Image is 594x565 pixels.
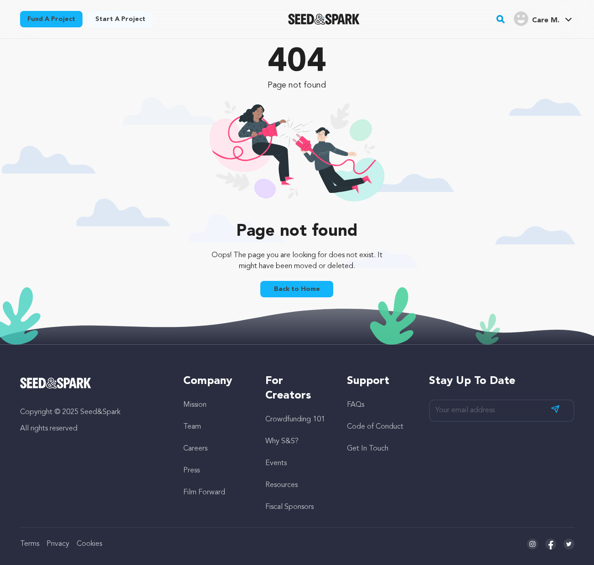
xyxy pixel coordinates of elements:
[183,374,247,389] h5: Company
[514,11,559,26] div: Care M.'s Profile
[20,540,39,548] a: Terms
[88,11,153,27] a: Start a project
[347,374,410,389] h5: Support
[205,250,389,272] p: Oops! The page you are looking for does not exist. It might have been moved or deleted.
[347,445,388,452] a: Get In Touch
[205,223,389,241] p: Page not found
[512,10,574,26] a: Care M.'s Profile
[265,438,299,445] a: Why S&S?
[20,378,165,389] a: Seed&Spark Homepage
[265,416,325,423] a: Crowdfunding 101
[514,11,528,26] img: user.png
[288,14,360,25] a: Seed&Spark Homepage
[260,281,333,297] a: Back to Home
[210,101,384,213] img: 404 illustration
[183,401,207,409] a: Mission
[20,11,83,27] a: Fund a project
[288,14,360,25] img: Seed&Spark Logo Dark Mode
[183,445,207,452] a: Careers
[512,10,574,29] span: Care M.'s Profile
[265,460,287,467] a: Events
[265,503,314,511] a: Fiscal Sponsors
[183,489,225,496] a: Film Forward
[183,467,200,474] a: Press
[20,407,165,418] p: Copyright © 2025 Seed&Spark
[532,17,559,24] span: Care M.
[347,401,364,409] a: FAQs
[265,374,329,403] h5: For Creators
[205,46,389,79] p: 404
[265,482,298,489] a: Resources
[77,540,102,548] a: Cookies
[347,423,403,430] a: Code of Conduct
[205,79,389,92] p: Page not found
[429,399,574,422] input: Your email address
[46,540,69,548] a: Privacy
[20,378,92,389] img: Seed&Spark Logo
[20,423,165,434] p: All rights reserved
[429,374,574,389] h5: Stay up to date
[183,423,201,430] a: Team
